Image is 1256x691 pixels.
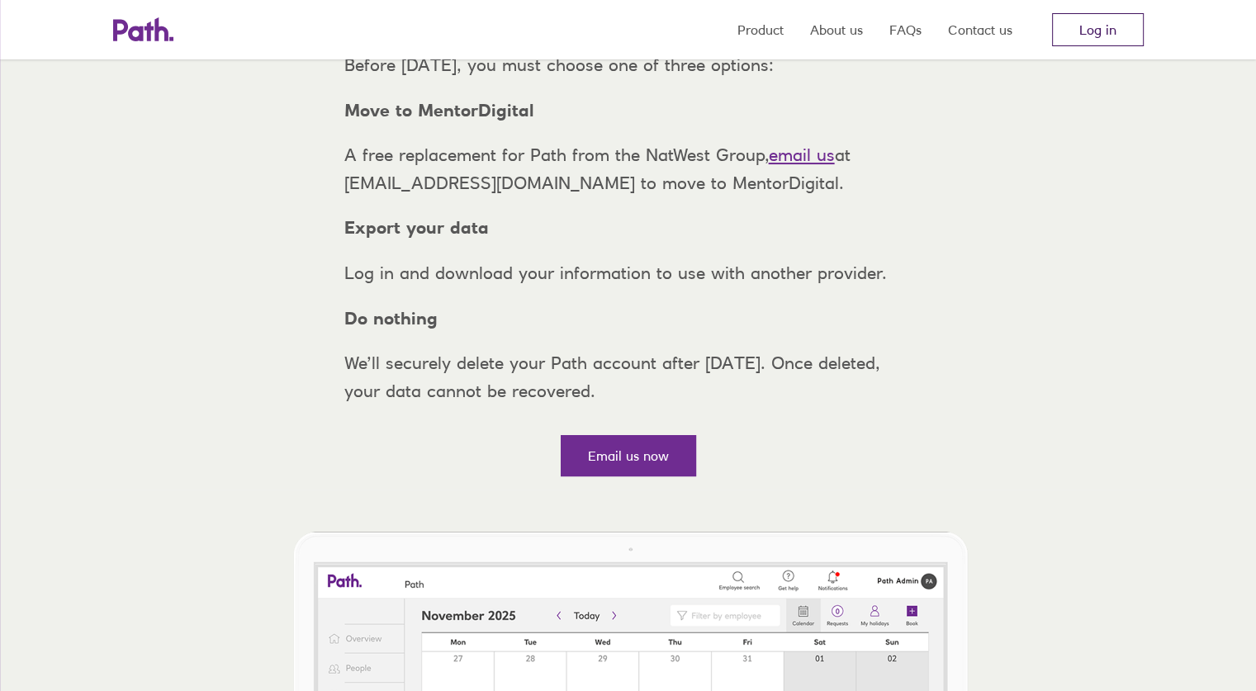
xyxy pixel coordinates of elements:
[331,259,926,287] p: Log in and download your information to use with another provider.
[561,435,696,476] a: Email us now
[769,144,835,165] a: email us
[331,141,926,196] p: A free replacement for Path from the NatWest Group, at [EMAIL_ADDRESS][DOMAIN_NAME] to move to Me...
[344,308,438,329] strong: Do nothing
[344,217,489,238] strong: Export your data
[1052,13,1144,46] a: Log in
[344,100,534,121] strong: Move to MentorDigital
[331,51,926,79] p: Before [DATE], you must choose one of three options:
[331,349,926,405] p: We’ll securely delete your Path account after [DATE]. Once deleted, your data cannot be recovered.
